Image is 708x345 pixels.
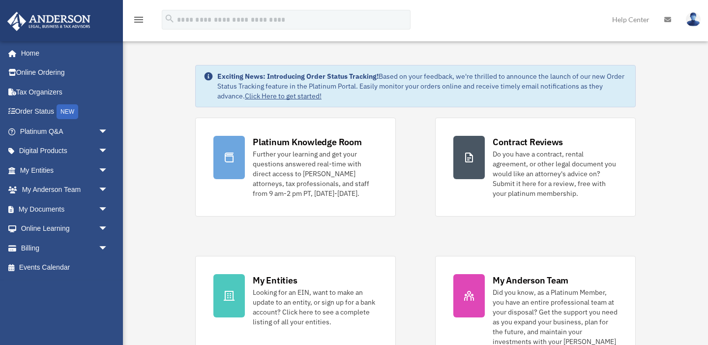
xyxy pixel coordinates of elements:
a: My Anderson Teamarrow_drop_down [7,180,123,200]
div: Further your learning and get your questions answered real-time with direct access to [PERSON_NAM... [253,149,378,198]
a: Home [7,43,118,63]
div: My Anderson Team [493,274,568,286]
i: search [164,13,175,24]
a: Platinum Q&Aarrow_drop_down [7,122,123,141]
div: Do you have a contract, rental agreement, or other legal document you would like an attorney's ad... [493,149,618,198]
span: arrow_drop_down [98,180,118,200]
a: My Documentsarrow_drop_down [7,199,123,219]
div: Looking for an EIN, want to make an update to an entity, or sign up for a bank account? Click her... [253,287,378,327]
a: Events Calendar [7,258,123,278]
div: My Entities [253,274,297,286]
span: arrow_drop_down [98,122,118,142]
div: Contract Reviews [493,136,563,148]
img: Anderson Advisors Platinum Portal [4,12,93,31]
i: menu [133,14,145,26]
a: Contract Reviews Do you have a contract, rental agreement, or other legal document you would like... [435,118,636,217]
a: Click Here to get started! [245,92,322,100]
a: Billingarrow_drop_down [7,238,123,258]
div: NEW [57,104,78,119]
div: Platinum Knowledge Room [253,136,362,148]
a: Online Learningarrow_drop_down [7,219,123,239]
a: Order StatusNEW [7,102,123,122]
div: Based on your feedback, we're thrilled to announce the launch of our new Order Status Tracking fe... [217,71,627,101]
a: Platinum Knowledge Room Further your learning and get your questions answered real-time with dire... [195,118,396,217]
span: arrow_drop_down [98,141,118,161]
a: Digital Productsarrow_drop_down [7,141,123,161]
img: User Pic [686,12,701,27]
a: Online Ordering [7,63,123,83]
span: arrow_drop_down [98,160,118,181]
a: My Entitiesarrow_drop_down [7,160,123,180]
span: arrow_drop_down [98,238,118,258]
strong: Exciting News: Introducing Order Status Tracking! [217,72,379,81]
span: arrow_drop_down [98,199,118,220]
a: Tax Organizers [7,82,123,102]
a: menu [133,17,145,26]
span: arrow_drop_down [98,219,118,239]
